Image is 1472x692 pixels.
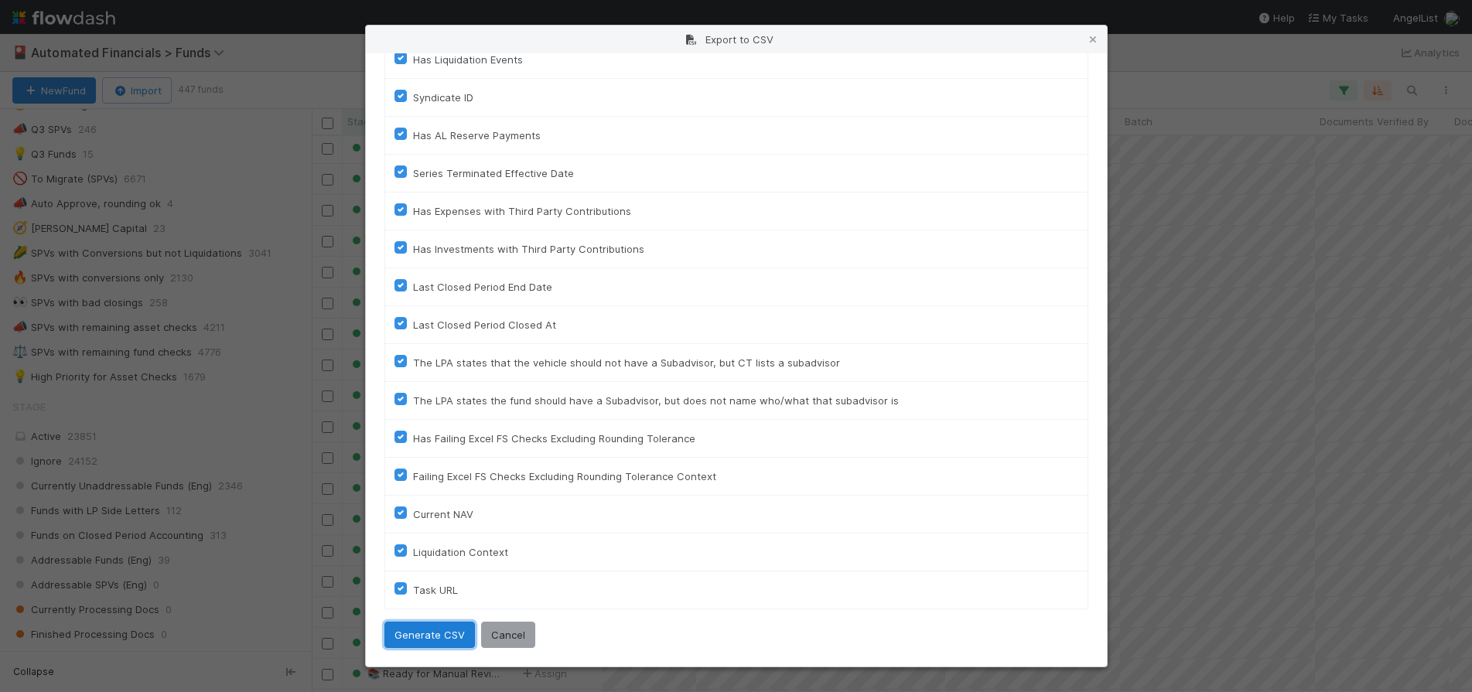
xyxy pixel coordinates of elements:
button: Generate CSV [384,622,475,648]
div: Export to CSV [366,26,1107,53]
label: Has Investments with Third Party Contributions [413,240,644,258]
label: Last Closed Period End Date [413,278,552,296]
label: Last Closed Period Closed At [413,315,556,334]
label: Has Expenses with Third Party Contributions [413,202,631,220]
label: Task URL [413,581,458,599]
label: Syndicate ID [413,88,473,107]
label: The LPA states that the vehicle should not have a Subadvisor, but CT lists a subadvisor [413,353,840,372]
label: Series Terminated Effective Date [413,164,574,182]
label: Has Liquidation Events [413,50,523,69]
label: Current NAV [413,505,473,523]
label: The LPA states the fund should have a Subadvisor, but does not name who/what that subadvisor is [413,391,899,410]
label: Has AL Reserve Payments [413,126,541,145]
label: Failing Excel FS Checks Excluding Rounding Tolerance Context [413,467,716,486]
button: Cancel [481,622,535,648]
label: Liquidation Context [413,543,508,561]
label: Has Failing Excel FS Checks Excluding Rounding Tolerance [413,429,695,448]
